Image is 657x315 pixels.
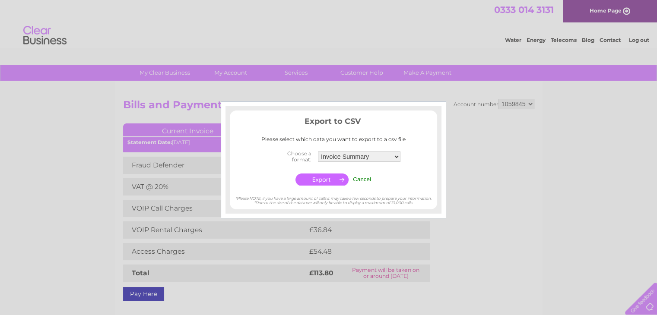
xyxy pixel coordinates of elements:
[527,37,546,43] a: Energy
[582,37,594,43] a: Blog
[230,115,437,130] h3: Export to CSV
[600,37,621,43] a: Contact
[628,37,649,43] a: Log out
[551,37,577,43] a: Telecoms
[230,136,437,142] div: Please select which data you want to export to a csv file
[505,37,521,43] a: Water
[23,22,67,49] img: logo.png
[494,4,554,15] a: 0333 014 3131
[125,5,533,42] div: Clear Business is a trading name of Verastar Limited (registered in [GEOGRAPHIC_DATA] No. 3667643...
[230,188,437,205] div: *Please NOTE, if you have a large amount of calls it may take a few seconds to prepare your infor...
[353,176,371,183] input: Cancel
[264,148,316,165] th: Choose a format:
